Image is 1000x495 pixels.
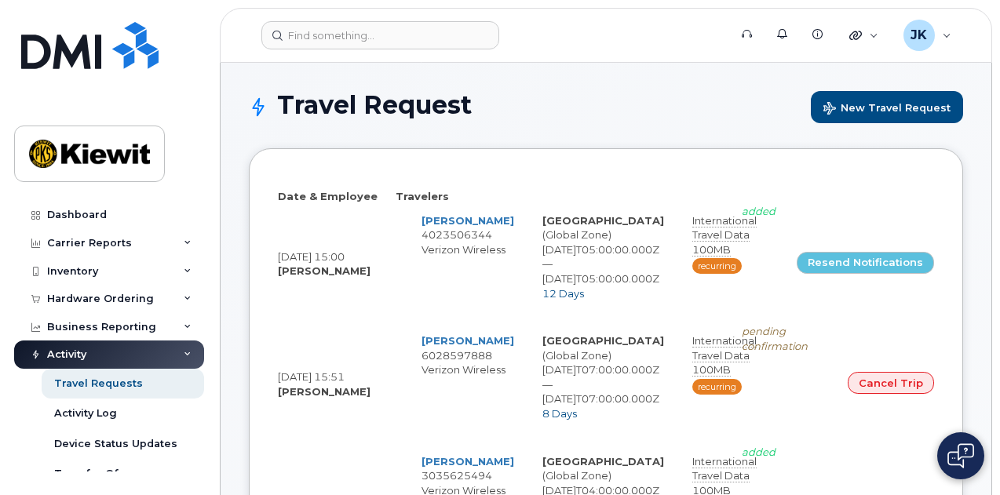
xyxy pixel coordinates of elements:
a: [PERSON_NAME] [422,214,514,227]
a: Resend Notifications [797,252,934,274]
span: International Travel Data 100MB [692,334,757,377]
strong: [PERSON_NAME] [278,385,370,398]
span: 8 Days [542,407,577,420]
strong: [GEOGRAPHIC_DATA] [542,214,664,227]
th: Date & Employee [278,189,396,204]
strong: [GEOGRAPHIC_DATA] [542,334,664,347]
strong: [PERSON_NAME] [278,264,370,277]
th: Travelers [396,189,797,204]
i: added [742,205,776,217]
span: Recurring (AUTO renewal every 30 days) [692,258,742,274]
td: 4023506344 Verizon Wireless [407,204,528,310]
td: [DATE] 15:51 [278,324,396,444]
span: International Travel Data 100MB [692,214,757,257]
h1: Travel Request [249,91,963,123]
i: added [742,446,776,458]
strong: [GEOGRAPHIC_DATA] [542,455,664,468]
td: (Global Zone) [DATE]T05:00:00.000Z — [DATE]T05:00:00.000Z [528,204,678,310]
i: pending confirmation [742,325,808,352]
span: New Travel Request [823,102,951,117]
button: New Travel Request [811,91,963,123]
a: [PERSON_NAME] [422,455,514,468]
a: Cancel Trip [848,372,934,394]
img: Open chat [947,443,974,468]
td: [DATE] 15:00 [278,204,396,324]
td: 6028597888 Verizon Wireless [407,324,528,430]
td: (Global Zone) [DATE]T07:00:00.000Z — [DATE]T07:00:00.000Z [528,324,678,430]
span: Recurring (AUTO renewal every 30 days) [692,379,742,395]
a: [PERSON_NAME] [422,334,514,347]
span: 12 Days [542,287,584,300]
